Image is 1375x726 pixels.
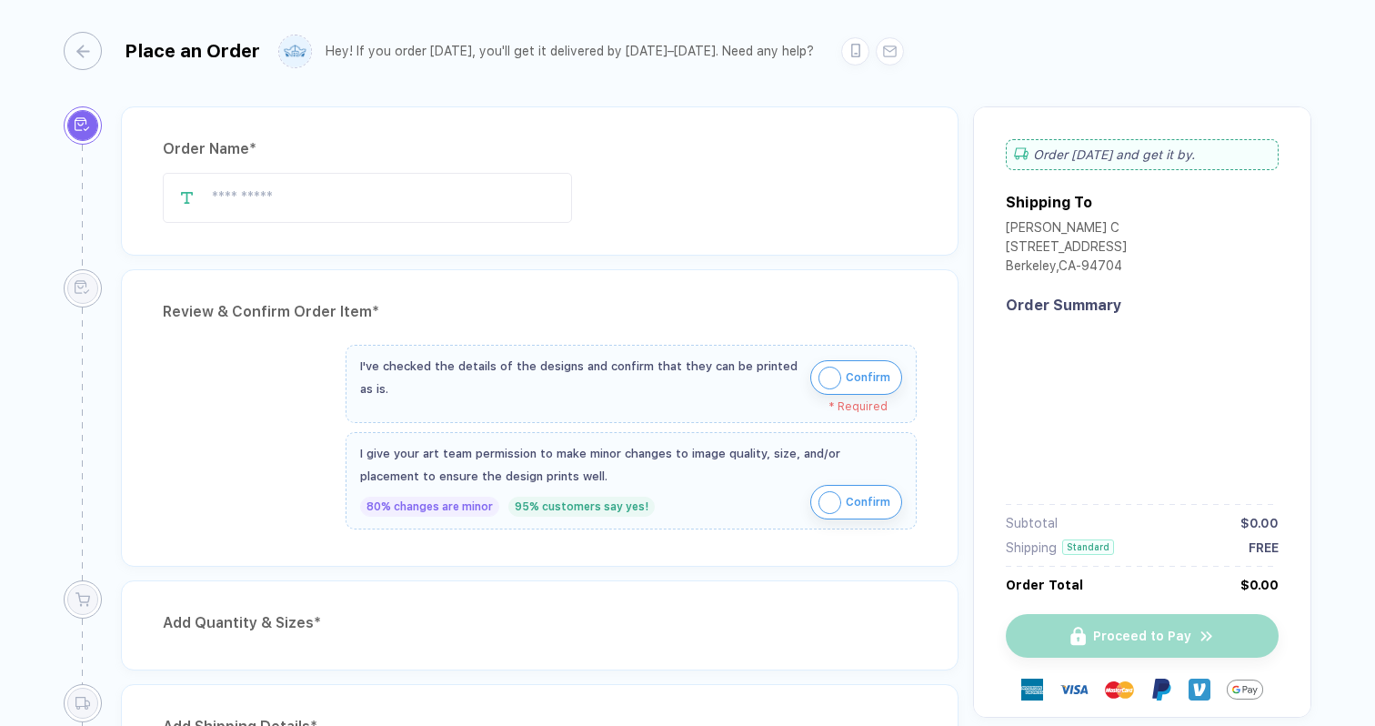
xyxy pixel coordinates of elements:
[1006,578,1083,592] div: Order Total
[508,497,655,517] div: 95% customers say yes!
[1006,258,1127,277] div: Berkeley , CA - 94704
[125,40,260,62] div: Place an Order
[360,497,499,517] div: 80% changes are minor
[1006,220,1127,239] div: [PERSON_NAME] C
[1062,539,1114,555] div: Standard
[1227,671,1263,708] img: GPay
[1150,679,1172,701] img: Paypal
[818,491,841,514] img: icon
[163,135,917,164] div: Order Name
[1189,679,1210,701] img: Venmo
[1006,194,1092,211] div: Shipping To
[810,360,902,395] button: iconConfirm
[1240,578,1279,592] div: $0.00
[163,609,917,638] div: Add Quantity & Sizes
[1006,139,1279,170] div: Order [DATE] and get it by .
[279,35,311,67] img: user profile
[1006,540,1057,555] div: Shipping
[1006,516,1058,530] div: Subtotal
[1249,540,1279,555] div: FREE
[846,488,890,517] span: Confirm
[360,442,902,488] div: I give your art team permission to make minor changes to image quality, size, and/or placement to...
[810,485,902,519] button: iconConfirm
[818,367,841,389] img: icon
[163,297,917,327] div: Review & Confirm Order Item
[1059,675,1089,704] img: visa
[326,44,814,59] div: Hey! If you order [DATE], you'll get it delivered by [DATE]–[DATE]. Need any help?
[360,355,801,400] div: I've checked the details of the designs and confirm that they can be printed as is.
[1006,297,1279,314] div: Order Summary
[1105,675,1134,704] img: master-card
[1006,239,1127,258] div: [STREET_ADDRESS]
[360,400,888,413] div: * Required
[1021,679,1043,701] img: express
[1240,516,1279,530] div: $0.00
[846,363,890,392] span: Confirm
